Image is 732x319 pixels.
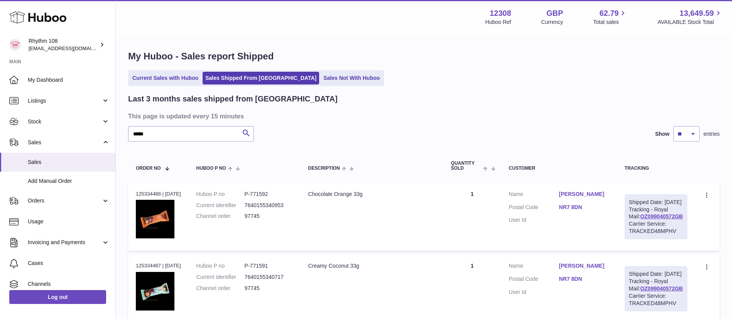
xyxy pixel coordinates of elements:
div: Carrier Service: TRACKED48MPHV [629,220,683,235]
div: Currency [541,19,563,26]
div: 125334487 | [DATE] [136,262,181,269]
a: Current Sales with Huboo [130,72,201,84]
span: Cases [28,260,110,267]
span: Sales [28,139,101,146]
a: Log out [9,290,106,304]
dt: User Id [509,216,559,224]
span: Usage [28,218,110,225]
span: Invoicing and Payments [28,239,101,246]
a: OZ099040572GB [640,213,683,219]
div: Tracking [625,166,687,171]
dt: Postal Code [509,204,559,213]
dt: Huboo P no [196,191,245,198]
img: orders@rhythm108.com [9,39,21,51]
dd: P-771592 [245,191,293,198]
span: [EMAIL_ADDRESS][DOMAIN_NAME] [29,45,113,51]
dt: Current identifier [196,273,245,281]
dt: Channel order [196,285,245,292]
dt: Name [509,191,559,200]
dt: Current identifier [196,202,245,209]
dd: 97745 [245,285,293,292]
dt: Postal Code [509,275,559,285]
strong: GBP [546,8,563,19]
span: AVAILABLE Stock Total [658,19,723,26]
dt: Channel order [196,213,245,220]
div: Rhythm 108 [29,37,98,52]
a: 62.79 Total sales [593,8,627,26]
span: Description [308,166,340,171]
a: OZ099040572GB [640,285,683,292]
div: Creamy Coconut 33g [308,262,436,270]
img: 123081684745583.jpg [136,272,174,311]
dd: 7640155340953 [245,202,293,209]
h3: This page is updated every 15 minutes [128,112,718,120]
dt: Name [509,262,559,272]
div: Huboo Ref [485,19,511,26]
div: Chocolate Orange 33g [308,191,436,198]
span: My Dashboard [28,76,110,84]
span: Huboo P no [196,166,226,171]
span: Add Manual Order [28,177,110,185]
a: NR7 8DN [559,204,609,211]
a: 13,649.59 AVAILABLE Stock Total [658,8,723,26]
div: Shipped Date: [DATE] [629,199,683,206]
div: Tracking - Royal Mail: [625,194,687,239]
span: 62.79 [599,8,619,19]
a: NR7 8DN [559,275,609,283]
strong: 12308 [490,8,511,19]
span: 13,649.59 [680,8,714,19]
dt: User Id [509,289,559,296]
h1: My Huboo - Sales report Shipped [128,50,720,62]
h2: Last 3 months sales shipped from [GEOGRAPHIC_DATA] [128,94,338,104]
dd: P-771591 [245,262,293,270]
dd: 7640155340717 [245,273,293,281]
img: 123081684745551.jpg [136,200,174,238]
div: Customer [509,166,609,171]
span: Stock [28,118,101,125]
div: Shipped Date: [DATE] [629,270,683,278]
span: entries [703,130,720,138]
a: Sales Shipped From [GEOGRAPHIC_DATA] [203,72,319,84]
span: Order No [136,166,161,171]
span: Channels [28,280,110,288]
dt: Huboo P no [196,262,245,270]
span: Total sales [593,19,627,26]
span: Quantity Sold [451,161,482,171]
a: [PERSON_NAME] [559,191,609,198]
span: Orders [28,197,101,204]
label: Show [655,130,669,138]
dd: 97745 [245,213,293,220]
a: Sales Not With Huboo [321,72,382,84]
a: [PERSON_NAME] [559,262,609,270]
div: Tracking - Royal Mail: [625,266,687,311]
div: Carrier Service: TRACKED48MPHV [629,292,683,307]
div: 125334488 | [DATE] [136,191,181,197]
span: Listings [28,97,101,105]
td: 1 [443,183,501,251]
span: Sales [28,159,110,166]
